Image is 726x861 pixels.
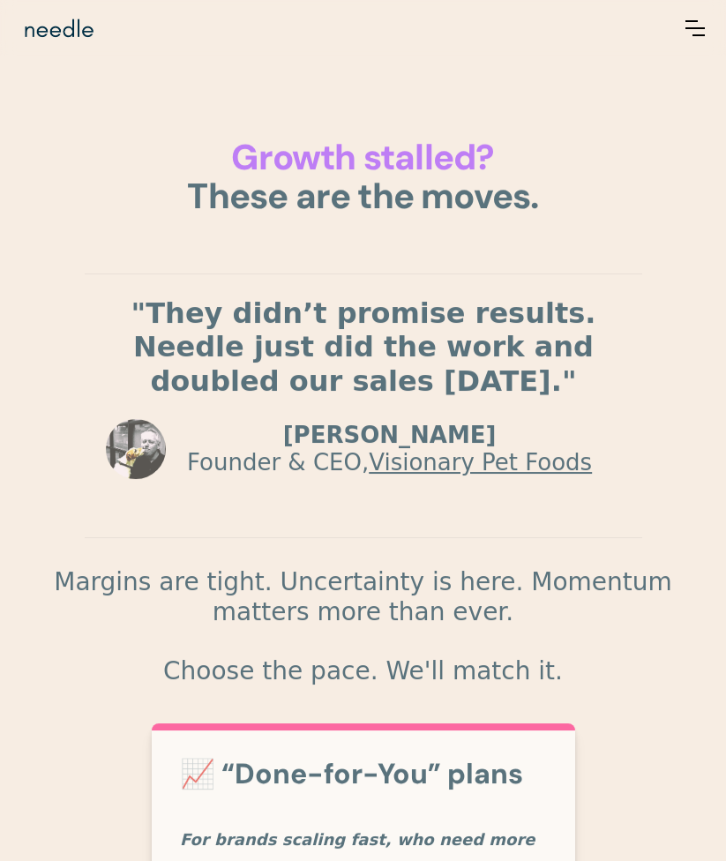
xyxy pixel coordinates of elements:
p: [PERSON_NAME] [187,422,592,449]
h1: These are the moves. [21,138,705,215]
p: Founder & CEO, [187,449,592,476]
h3: 📈 “Done-for-You” plans [180,759,547,790]
span: Growth stalled? [231,134,494,180]
p: Margins are tight. Uncertainty is here. Momentum matters more than ever. Choose the pace. We'll m... [21,567,705,685]
strong: "They didn’t promise results. Needle just did the work and doubled our sales [DATE]." [131,296,595,398]
a: Visionary Pet Foods [369,449,592,475]
div: menu [685,20,705,36]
